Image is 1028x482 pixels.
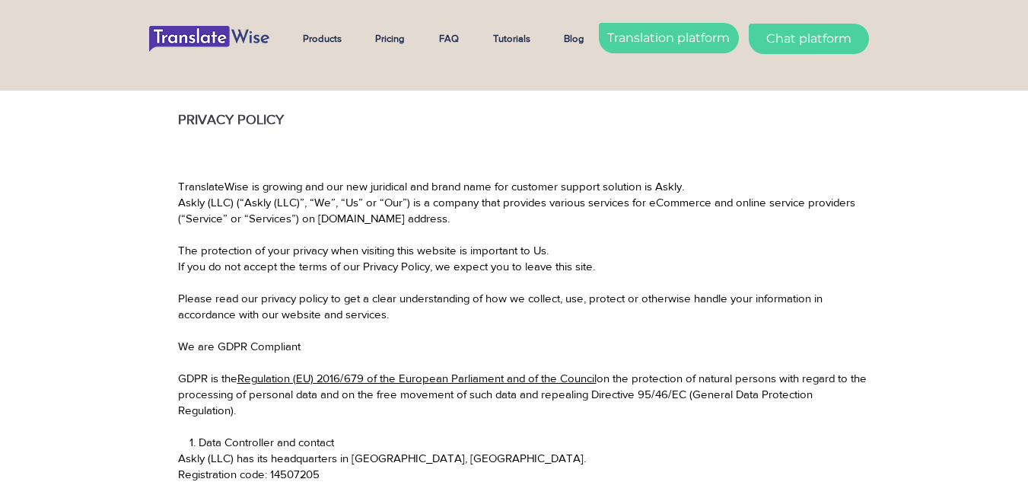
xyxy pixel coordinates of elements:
p: The protection of your privacy when visiting this website is important to Us. If you do not accep... [178,242,870,274]
a: Regulation (EU) 2016/679 of the European Parliament and of the Council [237,372,597,385]
nav: Site [291,20,606,58]
p: Blog [556,20,592,58]
p: Tutorials [485,20,538,58]
p: TranslateWise is growing and our new juridical and brand name for customer support solution is As... [178,178,870,226]
p: Please read our privacy policy to get a clear understanding of how we collect, use, protect or ot... [178,290,870,338]
span: Chat platform [766,30,851,47]
p: Registration code: 14507205 [178,466,870,482]
p: GDPR is the on the protection of natural persons with regard to the processing of personal data a... [178,370,870,418]
p: FAQ [431,20,466,58]
a: FAQ [428,20,482,58]
span: Translation platform [607,30,730,46]
span: PRIVACY POLICY [178,112,284,127]
p: Pricing [368,20,412,58]
a: Blog [552,20,606,58]
a: Products [291,20,364,58]
p: Data Controller and contact [199,434,870,450]
p: We are GDPR Compliant [178,338,870,354]
a: Tutorials [482,20,552,58]
p: Askly (LLC) has its headquarters in [GEOGRAPHIC_DATA], [GEOGRAPHIC_DATA]. [178,450,870,466]
img: UUS_logo_TW.png [149,26,269,52]
a: Pricing [364,20,428,58]
a: Chat platform [749,24,869,54]
a: Translation platform [599,23,739,53]
p: Products [295,20,349,58]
